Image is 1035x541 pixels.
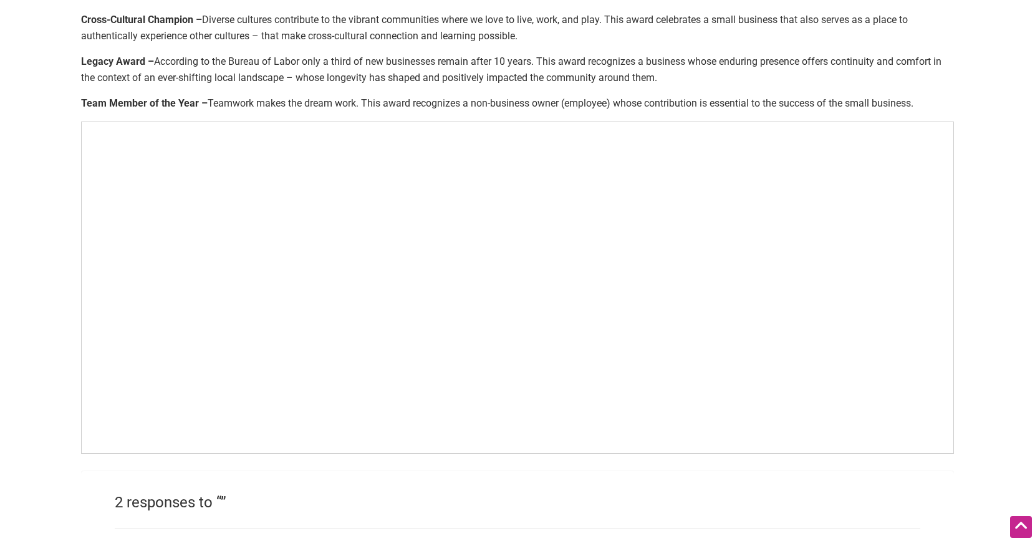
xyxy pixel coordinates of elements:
[81,55,154,67] strong: Legacy Award –
[208,97,913,109] span: Teamwork makes the dream work. This award recognizes a non-business owner (employee) whose contri...
[115,492,920,514] h2: 2 responses to “”
[81,12,954,44] p: Diverse cultures contribute to the vibrant communities where we love to live, work, and play. Thi...
[81,14,202,26] strong: Cross-Cultural Champion –
[81,97,913,109] strong: Team Member of the Year –
[81,54,954,85] p: According to the Bureau of Labor only a third of new businesses remain after 10 years. This award...
[1010,516,1032,538] div: Scroll Back to Top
